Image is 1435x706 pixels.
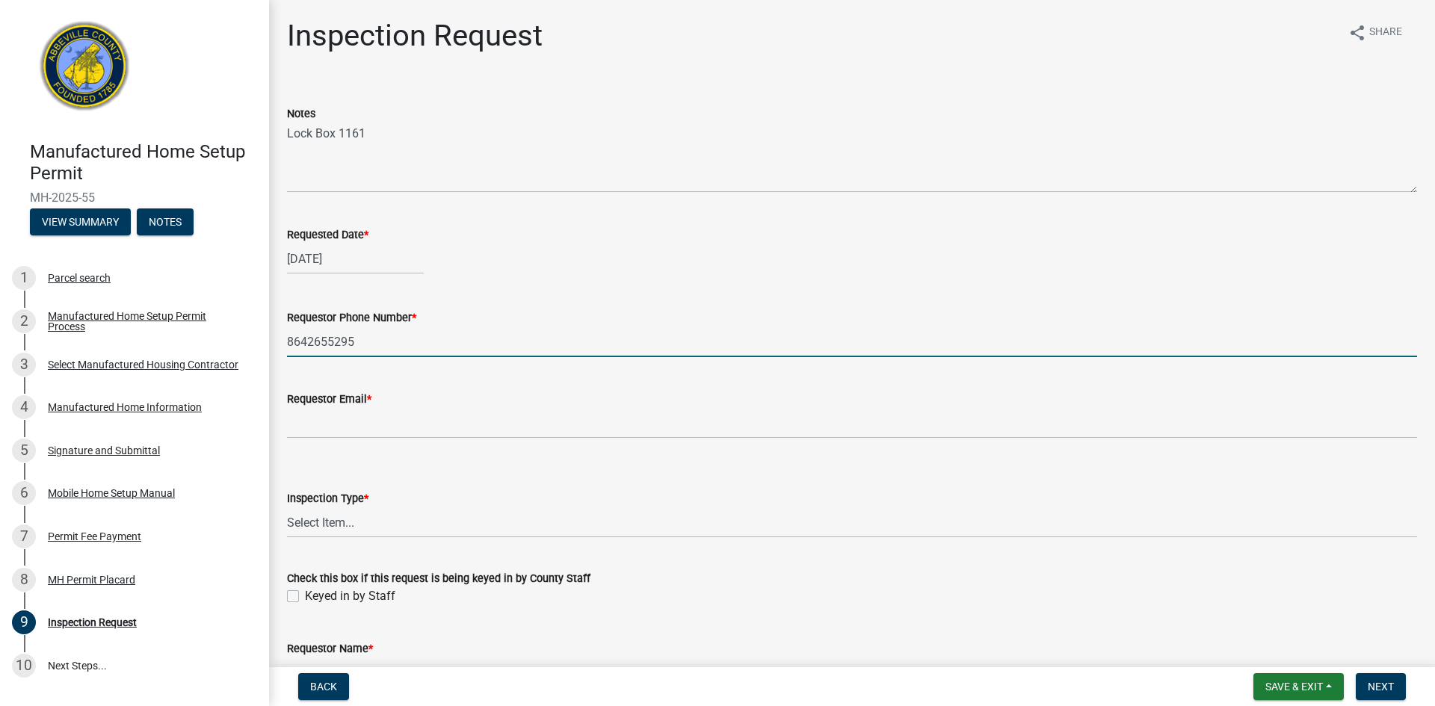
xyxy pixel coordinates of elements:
[287,574,590,584] label: Check this box if this request is being keyed in by County Staff
[48,359,238,370] div: Select Manufactured Housing Contractor
[12,353,36,377] div: 3
[48,488,175,498] div: Mobile Home Setup Manual
[287,230,368,241] label: Requested Date
[12,266,36,290] div: 1
[48,575,135,585] div: MH Permit Placard
[12,568,36,592] div: 8
[1253,673,1344,700] button: Save & Exit
[137,217,194,229] wm-modal-confirm: Notes
[48,445,160,456] div: Signature and Submittal
[287,394,371,405] label: Requestor Email
[12,395,36,419] div: 4
[287,494,368,504] label: Inspection Type
[12,439,36,462] div: 5
[1348,24,1366,42] i: share
[12,654,36,678] div: 10
[137,208,194,235] button: Notes
[30,141,257,185] h4: Manufactured Home Setup Permit
[287,644,373,654] label: Requestor Name
[1369,24,1402,42] span: Share
[1368,681,1394,693] span: Next
[1356,673,1406,700] button: Next
[1336,18,1414,47] button: shareShare
[48,531,141,542] div: Permit Fee Payment
[310,681,337,693] span: Back
[287,244,424,274] input: mm/dd/yyyy
[30,217,131,229] wm-modal-confirm: Summary
[48,402,202,412] div: Manufactured Home Information
[30,208,131,235] button: View Summary
[305,587,395,605] label: Keyed in by Staff
[12,481,36,505] div: 6
[287,313,416,323] label: Requestor Phone Number
[48,617,137,628] div: Inspection Request
[12,524,36,548] div: 7
[48,311,245,332] div: Manufactured Home Setup Permit Process
[30,191,239,205] span: MH-2025-55
[12,610,36,634] div: 9
[48,273,111,283] div: Parcel search
[1265,681,1323,693] span: Save & Exit
[287,18,543,54] h1: Inspection Request
[287,109,315,120] label: Notes
[12,309,36,333] div: 2
[298,673,349,700] button: Back
[30,16,140,126] img: Abbeville County, South Carolina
